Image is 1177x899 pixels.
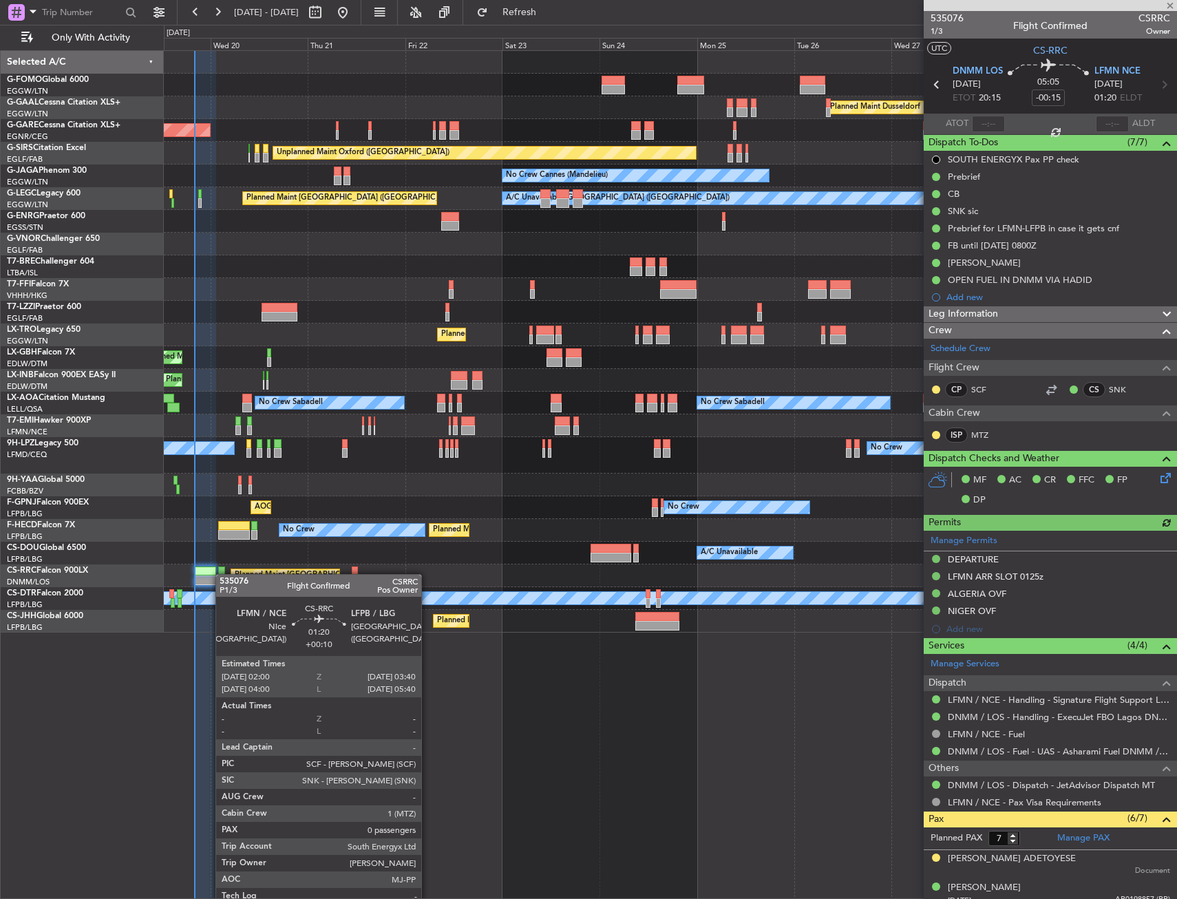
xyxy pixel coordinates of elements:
[973,494,986,507] span: DP
[927,42,951,54] button: UTC
[7,121,39,129] span: G-GARE
[701,392,765,413] div: No Crew Sabadell
[953,92,975,105] span: ETOT
[948,694,1170,706] a: LFMN / NCE - Handling - Signature Flight Support LFMN / NCE
[7,189,36,198] span: G-LEGC
[7,577,50,587] a: DNMM/LOS
[7,76,42,84] span: G-FOMO
[166,370,279,390] div: Planned Maint Geneva (Cointrin)
[7,222,43,233] a: EGSS/STN
[7,612,36,620] span: CS-JHH
[1109,383,1140,396] a: SNK
[7,348,75,357] a: LX-GBHFalcon 7X
[1127,638,1147,653] span: (4/4)
[235,565,452,586] div: Planned Maint [GEOGRAPHIC_DATA] ([GEOGRAPHIC_DATA])
[7,439,34,447] span: 9H-LPZ
[7,235,41,243] span: G-VNOR
[1138,11,1170,25] span: CSRRC
[437,611,654,631] div: Planned Maint [GEOGRAPHIC_DATA] ([GEOGRAPHIC_DATA])
[7,600,43,610] a: LFPB/LBG
[948,779,1155,791] a: DNMM / LOS - Dispatch - JetAdvisor Dispatch MT
[929,323,952,339] span: Crew
[1117,474,1127,487] span: FP
[948,257,1021,268] div: [PERSON_NAME]
[7,212,85,220] a: G-ENRGPraetor 600
[948,711,1170,723] a: DNMM / LOS - Handling - ExecuJet FBO Lagos DNMM / LOS
[794,38,891,50] div: Tue 26
[871,438,902,458] div: No Crew
[470,1,553,23] button: Refresh
[7,257,94,266] a: T7-BREChallenger 604
[668,497,699,518] div: No Crew
[7,348,37,357] span: LX-GBH
[441,324,658,345] div: Planned Maint [GEOGRAPHIC_DATA] ([GEOGRAPHIC_DATA])
[931,342,990,356] a: Schedule Crew
[308,38,405,50] div: Thu 21
[953,78,981,92] span: [DATE]
[945,382,968,397] div: CP
[259,392,323,413] div: No Crew Sabadell
[7,154,43,165] a: EGLF/FAB
[948,796,1101,808] a: LFMN / NCE - Pax Visa Requirements
[891,38,988,50] div: Wed 27
[7,521,75,529] a: F-HECDFalcon 7X
[1079,474,1094,487] span: FFC
[929,812,944,827] span: Pax
[7,416,91,425] a: T7-EMIHawker 900XP
[7,554,43,564] a: LFPB/LBG
[7,567,88,575] a: CS-RRCFalcon 900LX
[931,11,964,25] span: 535076
[1094,78,1123,92] span: [DATE]
[697,38,794,50] div: Mon 25
[7,167,39,175] span: G-JAGA
[929,761,959,776] span: Others
[506,165,608,186] div: No Crew Cannes (Mandelieu)
[7,313,43,324] a: EGLF/FAB
[7,544,39,552] span: CS-DOU
[7,326,81,334] a: LX-TROLegacy 650
[7,303,35,311] span: T7-LZZI
[929,451,1059,467] span: Dispatch Checks and Weather
[953,65,1003,78] span: DNMM LOS
[1127,811,1147,825] span: (6/7)
[1083,382,1105,397] div: CS
[433,520,650,540] div: Planned Maint [GEOGRAPHIC_DATA] ([GEOGRAPHIC_DATA])
[931,832,982,845] label: Planned PAX
[948,205,978,217] div: SNK sic
[7,476,38,484] span: 9H-YAA
[7,567,36,575] span: CS-RRC
[7,76,89,84] a: G-FOMOGlobal 6000
[506,188,730,209] div: A/C Unavailable [GEOGRAPHIC_DATA] ([GEOGRAPHIC_DATA])
[502,38,600,50] div: Sat 23
[948,852,1076,866] div: [PERSON_NAME] ADETOYESE
[7,521,37,529] span: F-HECD
[7,280,31,288] span: T7-FFI
[948,154,1079,165] div: SOUTH ENERGYX Pax PP check
[7,177,48,187] a: EGGW/LTN
[1033,43,1068,58] span: CS-RRC
[234,6,299,19] span: [DATE] - [DATE]
[7,394,39,402] span: LX-AOA
[491,8,549,17] span: Refresh
[7,268,38,278] a: LTBA/ISL
[1120,92,1142,105] span: ELDT
[929,360,979,376] span: Flight Crew
[15,27,149,49] button: Only With Activity
[7,498,36,507] span: F-GPNJ
[7,121,120,129] a: G-GARECessna Citation XLS+
[255,497,487,518] div: AOG Maint Hyères ([GEOGRAPHIC_DATA]-[GEOGRAPHIC_DATA])
[7,622,43,633] a: LFPB/LBG
[7,245,43,255] a: EGLF/FAB
[1009,474,1021,487] span: AC
[1057,832,1110,845] a: Manage PAX
[7,450,47,460] a: LFMD/CEQ
[211,38,308,50] div: Wed 20
[7,371,34,379] span: LX-INB
[7,589,83,597] a: CS-DTRFalcon 2000
[948,240,1037,251] div: FB until [DATE] 0800Z
[36,33,145,43] span: Only With Activity
[7,439,78,447] a: 9H-LPZLegacy 500
[946,291,1170,303] div: Add new
[945,427,968,443] div: ISP
[7,531,43,542] a: LFPB/LBG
